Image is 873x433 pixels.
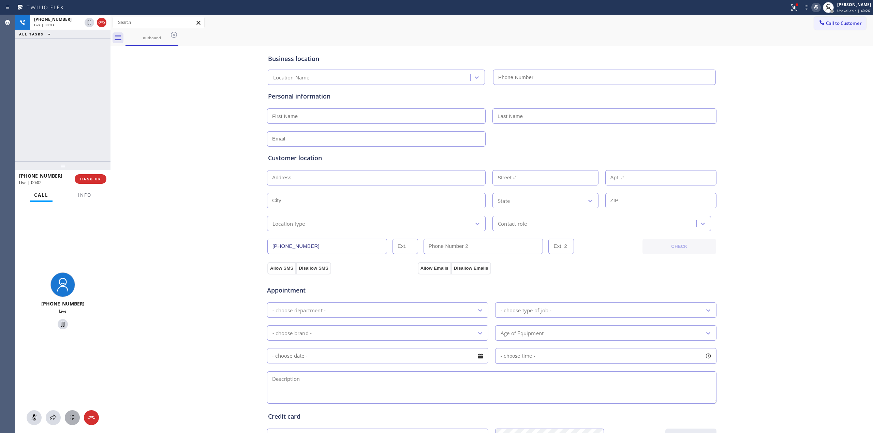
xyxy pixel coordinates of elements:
button: Open dialpad [65,410,80,425]
span: Live | 00:03 [34,23,54,27]
button: Allow Emails [418,262,451,274]
button: Info [74,189,95,202]
span: [PHONE_NUMBER] [41,300,85,307]
button: Hold Customer [85,18,94,27]
button: Hold Customer [58,319,68,329]
input: Apt. # [605,170,717,185]
button: Allow SMS [267,262,296,274]
button: ALL TASKS [15,30,57,38]
div: - choose department - [272,306,326,314]
input: Phone Number 2 [424,239,543,254]
span: [PHONE_NUMBER] [19,173,62,179]
input: Phone Number [267,239,387,254]
div: [PERSON_NAME] [837,2,871,8]
input: Phone Number [493,70,716,85]
button: Open directory [46,410,61,425]
div: Location type [272,220,305,227]
span: Call to Customer [826,20,862,26]
span: Call [34,192,48,198]
input: Ext. [393,239,418,254]
input: Ext. 2 [548,239,574,254]
span: [PHONE_NUMBER] [34,16,72,22]
div: outbound [126,35,178,40]
button: Call to Customer [814,17,866,30]
button: Hang up [84,410,99,425]
input: Search [113,17,204,28]
div: Credit card [268,412,715,421]
div: - choose brand - [272,329,312,337]
button: Call [30,189,53,202]
button: Mute [27,410,42,425]
div: State [498,197,510,205]
input: City [267,193,486,208]
button: Disallow Emails [451,262,491,274]
button: Mute [811,3,821,12]
input: First Name [267,108,486,124]
input: - choose date - [267,348,488,363]
span: - choose time - [501,353,535,359]
button: CHECK [642,239,716,254]
input: Address [267,170,486,185]
div: Business location [268,54,715,63]
div: Personal information [268,92,715,101]
button: Hang up [97,18,106,27]
div: Customer location [268,153,715,163]
span: Live [59,308,66,314]
span: Info [78,192,91,198]
div: Age of Equipment [501,329,544,337]
input: ZIP [605,193,717,208]
span: Live | 00:02 [19,180,42,185]
button: Disallow SMS [296,262,331,274]
input: Street # [492,170,598,185]
div: Contact role [498,220,527,227]
span: Unavailable | 40:26 [837,8,870,13]
span: ALL TASKS [19,32,44,36]
input: Last Name [492,108,716,124]
div: Location Name [273,74,310,81]
button: HANG UP [75,174,106,184]
input: Email [267,131,486,147]
span: HANG UP [80,177,101,181]
div: - choose type of job - [501,306,551,314]
span: Appointment [267,286,416,295]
